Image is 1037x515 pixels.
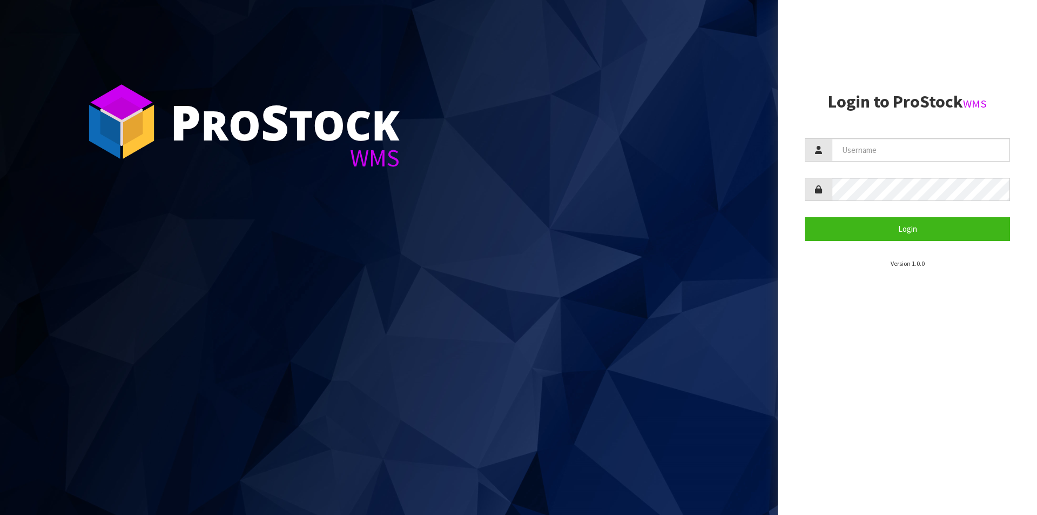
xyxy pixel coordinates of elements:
img: ProStock Cube [81,81,162,162]
h2: Login to ProStock [805,92,1010,111]
button: Login [805,217,1010,240]
input: Username [832,138,1010,162]
small: Version 1.0.0 [891,259,925,267]
small: WMS [963,97,987,111]
span: S [261,89,289,155]
div: WMS [170,146,400,170]
div: ro tock [170,97,400,146]
span: P [170,89,201,155]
